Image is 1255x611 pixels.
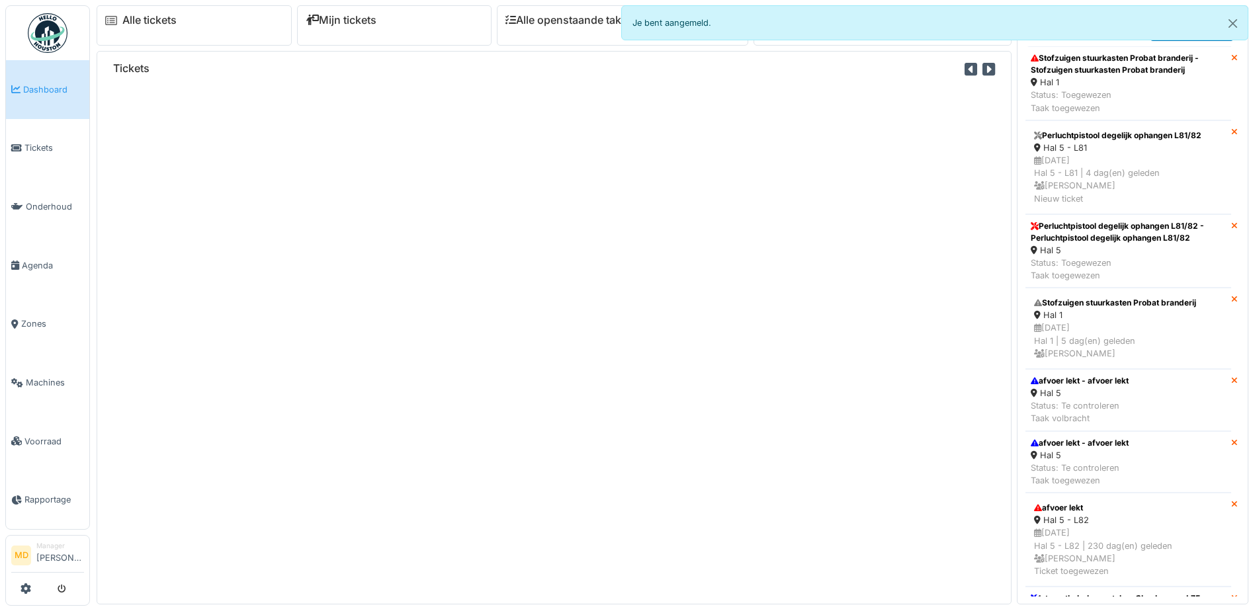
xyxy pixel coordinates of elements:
[1034,526,1223,577] div: [DATE] Hal 5 - L82 | 230 dag(en) geleden [PERSON_NAME] Ticket toegewezen
[6,236,89,295] a: Agenda
[1025,431,1231,493] a: afvoer lekt - afvoer lekt Hal 5 Status: Te controlerenTaak toegewezen
[6,177,89,236] a: Onderhoud
[11,546,31,565] li: MD
[6,60,89,119] a: Dashboard
[11,541,84,573] a: MD Manager[PERSON_NAME]
[1025,288,1231,369] a: Stofzuigen stuurkasten Probat branderij Hal 1 [DATE]Hal 1 | 5 dag(en) geleden [PERSON_NAME]
[36,541,84,569] li: [PERSON_NAME]
[1034,142,1223,154] div: Hal 5 - L81
[1034,154,1223,205] div: [DATE] Hal 5 - L81 | 4 dag(en) geleden [PERSON_NAME] Nieuw ticket
[1031,244,1226,257] div: Hal 5
[1034,502,1223,514] div: afvoer lekt
[1034,321,1223,360] div: [DATE] Hal 1 | 5 dag(en) geleden [PERSON_NAME]
[1031,449,1129,462] div: Hal 5
[1031,387,1129,399] div: Hal 5
[621,5,1249,40] div: Je bent aangemeld.
[113,62,150,75] h6: Tickets
[1031,220,1226,244] div: Perluchtpistool degelijk ophangen L81/82 - Perluchtpistool degelijk ophangen L81/82
[505,14,634,26] a: Alle openstaande taken
[1031,437,1129,449] div: afvoer lekt - afvoer lekt
[6,119,89,178] a: Tickets
[1025,369,1231,431] a: afvoer lekt - afvoer lekt Hal 5 Status: Te controlerenTaak volbracht
[1025,120,1231,214] a: Perluchtpistool degelijk ophangen L81/82 Hal 5 - L81 [DATE]Hal 5 - L81 | 4 dag(en) geleden [PERSO...
[1031,462,1129,487] div: Status: Te controleren Taak toegewezen
[23,83,84,96] span: Dashboard
[1025,493,1231,587] a: afvoer lekt Hal 5 - L82 [DATE]Hal 5 - L82 | 230 dag(en) geleden [PERSON_NAME]Ticket toegewezen
[28,13,67,53] img: Badge_color-CXgf-gQk.svg
[122,14,177,26] a: Alle tickets
[1025,46,1231,120] a: Stofzuigen stuurkasten Probat branderij - Stofzuigen stuurkasten Probat branderij Hal 1 Status: T...
[1031,399,1129,425] div: Status: Te controleren Taak volbracht
[1034,297,1223,309] div: Stofzuigen stuurkasten Probat branderij
[1031,52,1226,76] div: Stofzuigen stuurkasten Probat branderij - Stofzuigen stuurkasten Probat branderij
[21,317,84,330] span: Zones
[24,142,84,154] span: Tickets
[36,541,84,551] div: Manager
[1034,309,1223,321] div: Hal 1
[1031,375,1129,387] div: afvoer lekt - afvoer lekt
[1031,89,1226,114] div: Status: Toegewezen Taak toegewezen
[6,295,89,354] a: Zones
[6,412,89,471] a: Voorraad
[1034,130,1223,142] div: Perluchtpistool degelijk ophangen L81/82
[26,376,84,389] span: Machines
[1031,257,1226,282] div: Status: Toegewezen Taak toegewezen
[1031,76,1226,89] div: Hal 1
[1025,214,1231,288] a: Perluchtpistool degelijk ophangen L81/82 - Perluchtpistool degelijk ophangen L81/82 Hal 5 Status:...
[306,14,376,26] a: Mijn tickets
[6,353,89,412] a: Machines
[26,200,84,213] span: Onderhoud
[22,259,84,272] span: Agenda
[1034,514,1223,526] div: Hal 5 - L82
[24,493,84,506] span: Rapportage
[1218,6,1248,41] button: Close
[6,471,89,530] a: Rapportage
[24,435,84,448] span: Voorraad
